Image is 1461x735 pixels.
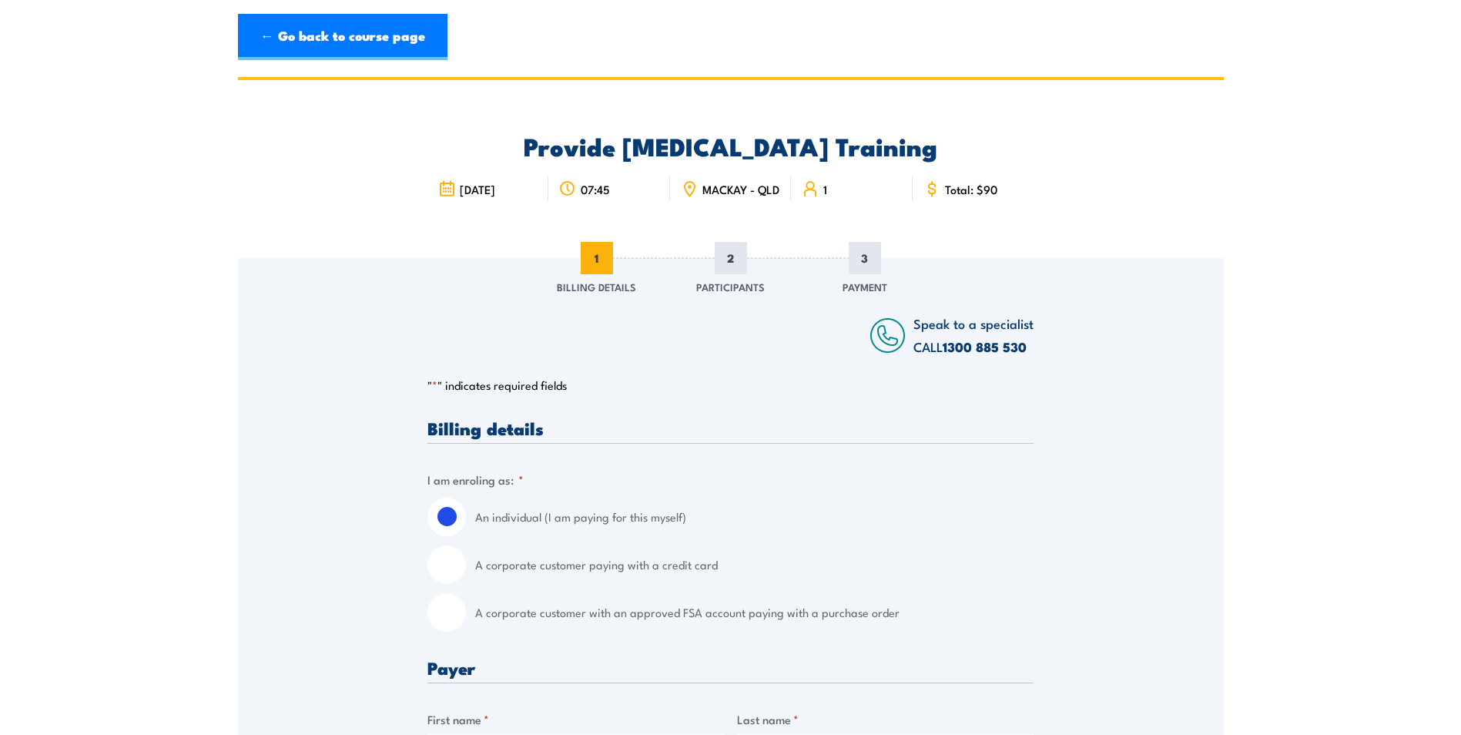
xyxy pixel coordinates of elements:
[702,183,779,196] span: MACKAY - QLD
[581,183,610,196] span: 07:45
[427,471,524,488] legend: I am enroling as:
[460,183,495,196] span: [DATE]
[843,279,887,294] span: Payment
[427,378,1034,393] p: " " indicates required fields
[849,242,881,274] span: 3
[427,659,1034,676] h3: Payer
[737,710,1034,728] label: Last name
[238,14,447,60] a: ← Go back to course page
[913,314,1034,356] span: Speak to a specialist CALL
[475,545,1034,584] label: A corporate customer paying with a credit card
[475,593,1034,632] label: A corporate customer with an approved FSA account paying with a purchase order
[943,337,1027,357] a: 1300 885 530
[696,279,765,294] span: Participants
[557,279,636,294] span: Billing Details
[427,710,725,728] label: First name
[475,498,1034,536] label: An individual (I am paying for this myself)
[581,242,613,274] span: 1
[427,419,1034,437] h3: Billing details
[427,135,1034,156] h2: Provide [MEDICAL_DATA] Training
[715,242,747,274] span: 2
[823,183,827,196] span: 1
[945,183,997,196] span: Total: $90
